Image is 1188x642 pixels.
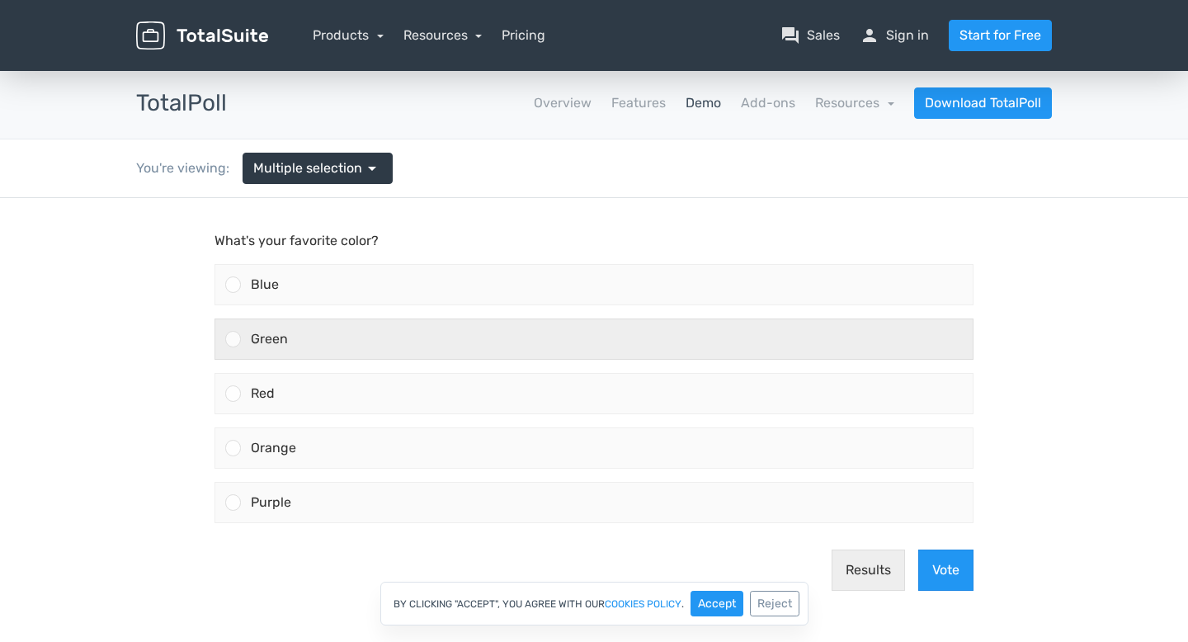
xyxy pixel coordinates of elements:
button: Vote [918,352,973,393]
a: Resources [403,27,483,43]
span: question_answer [780,26,800,45]
a: Overview [534,93,592,113]
a: cookies policy [605,599,681,609]
a: Start for Free [949,20,1052,51]
div: By clicking "Accept", you agree with our . [380,582,808,625]
span: Blue [251,78,279,94]
a: Features [611,93,666,113]
a: Resources [815,95,894,111]
span: Green [251,133,288,149]
span: arrow_drop_down [362,158,382,178]
img: TotalSuite for WordPress [136,21,268,50]
p: What's your favorite color? [214,33,973,53]
a: Products [313,27,384,43]
span: Red [251,187,275,203]
a: personSign in [860,26,929,45]
a: Pricing [502,26,545,45]
a: Multiple selection arrow_drop_down [243,153,393,184]
a: Add-ons [741,93,795,113]
span: Multiple selection [253,158,362,178]
div: You're viewing: [136,158,243,178]
h3: TotalPoll [136,91,227,116]
span: person [860,26,879,45]
button: Reject [750,591,799,616]
a: question_answerSales [780,26,840,45]
span: Purple [251,296,291,312]
a: Demo [686,93,721,113]
span: Orange [251,242,296,257]
a: Download TotalPoll [914,87,1052,119]
button: Accept [691,591,743,616]
button: Results [832,352,905,393]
